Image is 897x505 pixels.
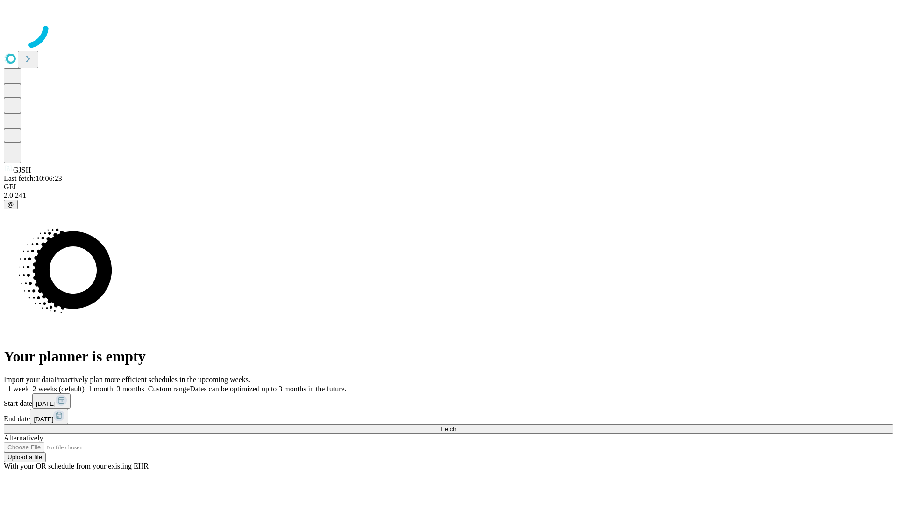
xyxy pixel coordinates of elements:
[4,409,893,424] div: End date
[54,375,250,383] span: Proactively plan more efficient schedules in the upcoming weeks.
[4,174,62,182] span: Last fetch: 10:06:23
[4,191,893,200] div: 2.0.241
[4,200,18,209] button: @
[30,409,68,424] button: [DATE]
[4,393,893,409] div: Start date
[4,434,43,442] span: Alternatively
[32,393,71,409] button: [DATE]
[36,400,56,407] span: [DATE]
[7,201,14,208] span: @
[190,385,346,393] span: Dates can be optimized up to 3 months in the future.
[4,452,46,462] button: Upload a file
[34,416,53,423] span: [DATE]
[33,385,85,393] span: 2 weeks (default)
[4,424,893,434] button: Fetch
[4,375,54,383] span: Import your data
[4,183,893,191] div: GEI
[88,385,113,393] span: 1 month
[4,348,893,365] h1: Your planner is empty
[13,166,31,174] span: GJSH
[148,385,190,393] span: Custom range
[4,462,149,470] span: With your OR schedule from your existing EHR
[117,385,144,393] span: 3 months
[7,385,29,393] span: 1 week
[441,426,456,433] span: Fetch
